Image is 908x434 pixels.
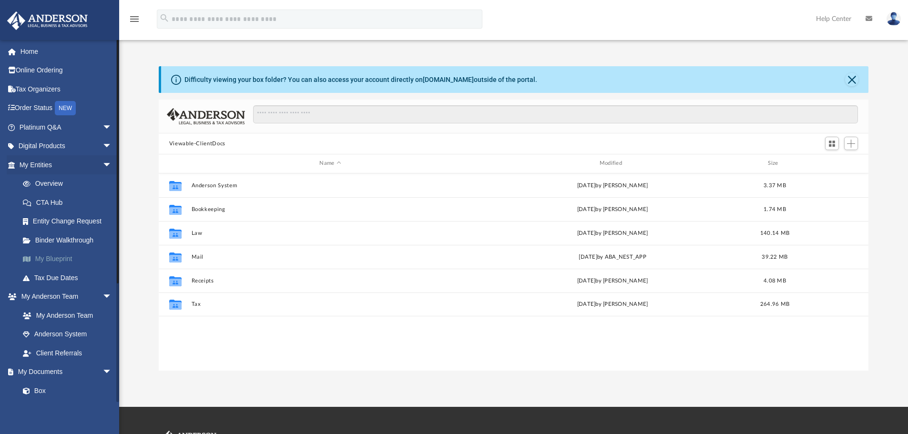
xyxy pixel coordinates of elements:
button: Law [191,230,469,236]
button: Switch to Grid View [825,137,839,150]
a: Client Referrals [13,343,122,363]
span: 39.22 MB [762,254,787,259]
div: id [163,159,187,168]
span: 140.14 MB [760,230,789,235]
button: Receipts [191,278,469,284]
a: My Anderson Team [13,306,117,325]
div: [DATE] by [PERSON_NAME] [473,229,751,237]
a: My Anderson Teamarrow_drop_down [7,287,122,306]
span: 264.96 MB [760,302,789,307]
div: [DATE] by [PERSON_NAME] [473,276,751,285]
button: Viewable-ClientDocs [169,140,225,148]
div: [DATE] by ABA_NEST_APP [473,252,751,261]
a: Box [13,381,117,400]
a: Overview [13,174,126,193]
div: Modified [473,159,752,168]
a: Tax Due Dates [13,268,126,287]
div: Difficulty viewing your box folder? You can also access your account directly on outside of the p... [184,75,537,85]
a: Platinum Q&Aarrow_drop_down [7,118,126,137]
a: menu [129,18,140,25]
span: 4.08 MB [764,278,786,283]
div: [DATE] by [PERSON_NAME] [473,205,751,213]
a: Binder Walkthrough [13,231,126,250]
span: arrow_drop_down [102,137,122,156]
i: menu [129,13,140,25]
a: Online Ordering [7,61,126,80]
div: Size [755,159,794,168]
span: 3.37 MB [764,182,786,188]
a: Home [7,42,126,61]
div: NEW [55,101,76,115]
a: Meeting Minutes [13,400,122,419]
button: Anderson System [191,182,469,189]
span: arrow_drop_down [102,155,122,175]
button: Bookkeeping [191,206,469,212]
div: grid [159,173,869,371]
a: Tax Organizers [7,80,126,99]
div: [DATE] by [PERSON_NAME] [473,300,751,309]
button: Tax [191,301,469,307]
div: Name [191,159,469,168]
a: Anderson System [13,325,122,344]
a: Entity Change Request [13,212,126,231]
a: My Entitiesarrow_drop_down [7,155,126,174]
div: id [798,159,865,168]
span: arrow_drop_down [102,363,122,382]
a: Order StatusNEW [7,99,126,118]
a: My Blueprint [13,250,126,269]
input: Search files and folders [253,105,858,123]
span: arrow_drop_down [102,118,122,137]
img: User Pic [887,12,901,26]
i: search [159,13,170,23]
a: Digital Productsarrow_drop_down [7,137,126,156]
button: Mail [191,254,469,260]
button: Add [844,137,858,150]
span: arrow_drop_down [102,287,122,307]
a: [DOMAIN_NAME] [423,76,474,83]
img: Anderson Advisors Platinum Portal [4,11,91,30]
div: [DATE] by [PERSON_NAME] [473,181,751,190]
a: My Documentsarrow_drop_down [7,363,122,382]
span: 1.74 MB [764,206,786,212]
button: Close [845,73,858,86]
a: CTA Hub [13,193,126,212]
